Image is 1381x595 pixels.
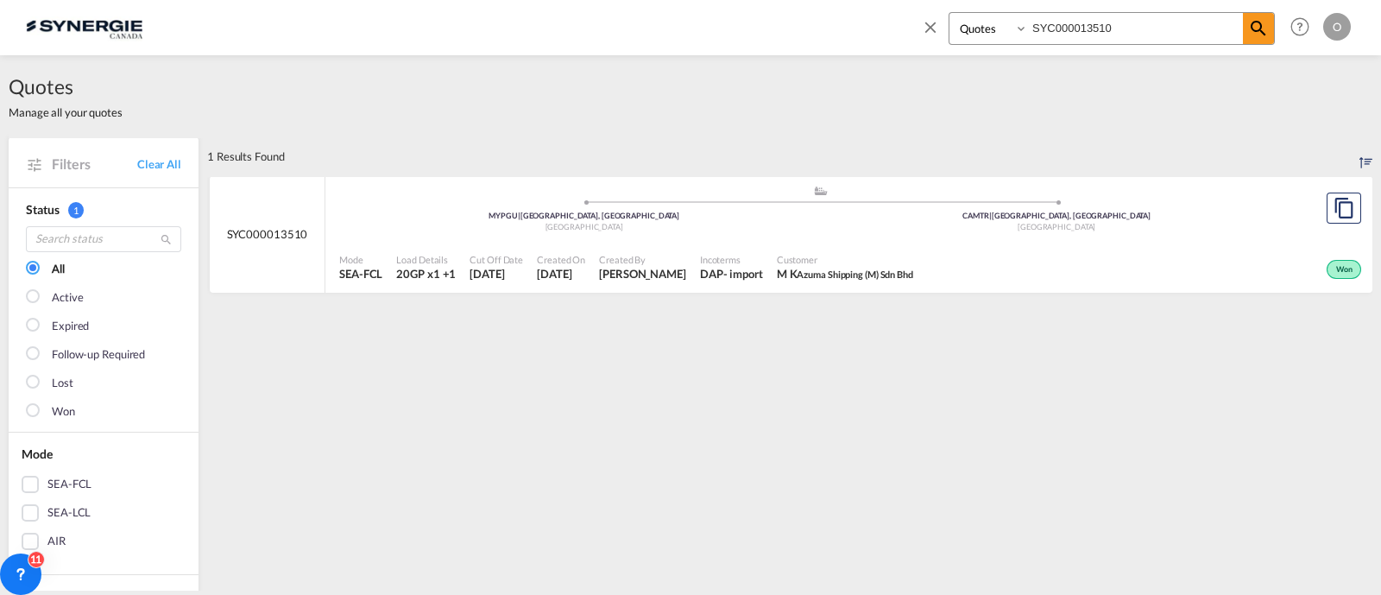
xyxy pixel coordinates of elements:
md-icon: icon-close [921,17,940,36]
div: Active [52,289,83,307]
span: Gael Vilsaint [599,266,686,282]
div: Won [52,403,75,421]
div: Lost [52,375,73,392]
span: Mode [22,446,53,461]
span: Customer [777,253,913,266]
div: All [52,261,65,278]
div: DAP import [700,266,763,282]
md-icon: icon-magnify [160,233,173,246]
md-checkbox: SEA-FCL [22,476,186,493]
span: 20GP x 1 , 40HC x 1 [396,266,456,282]
span: Load Details [396,253,456,266]
span: SEA-FCL [339,266,382,282]
div: DAP [700,266,723,282]
span: Created By [599,253,686,266]
div: SEA-FCL [47,476,91,493]
span: Quotes [9,73,123,100]
div: SYC000013510 assets/icons/custom/ship-fill.svgassets/icons/custom/roll-o-plane.svgOriginPasir Gud... [210,176,1372,294]
span: [GEOGRAPHIC_DATA] [1018,222,1095,231]
md-checkbox: SEA-LCL [22,504,186,522]
span: 1 [68,202,84,218]
span: Created On [537,253,585,266]
div: Sort by: Created On [1359,137,1372,175]
span: icon-magnify [1243,13,1274,44]
div: Status 1 [26,201,181,218]
span: 24 Jul 2025 [537,266,585,282]
span: M K Azuma Shipping (M) Sdn Bhd [777,266,913,282]
span: icon-close [921,12,949,54]
input: Enter Quotation Number [1028,13,1243,43]
span: | [989,211,992,220]
div: Expired [52,318,89,335]
div: O [1323,13,1351,41]
div: 1 Results Found [207,137,285,175]
span: Manage all your quotes [9,104,123,120]
button: Copy Quote [1327,193,1361,224]
span: Help [1285,12,1315,41]
span: SYC000013510 [227,226,308,242]
md-icon: assets/icons/custom/ship-fill.svg [810,187,831,195]
md-icon: icon-magnify [1248,18,1269,39]
span: Won [1336,264,1357,276]
span: 24 Jul 2025 [470,266,523,282]
span: [GEOGRAPHIC_DATA] [545,222,623,231]
md-checkbox: AIR [22,533,186,550]
span: Mode [339,253,382,266]
div: - import [723,266,763,282]
md-icon: assets/icons/custom/copyQuote.svg [1334,198,1354,218]
span: Azuma Shipping (M) Sdn Bhd [797,269,912,280]
input: Search status [26,226,181,252]
span: Filters [52,155,137,174]
div: AIR [47,533,66,550]
span: MYPGU [GEOGRAPHIC_DATA], [GEOGRAPHIC_DATA] [489,211,679,220]
span: Incoterms [700,253,763,266]
div: Help [1285,12,1323,43]
span: | [518,211,520,220]
img: 1f56c880d42311ef80fc7dca854c8e59.png [26,8,142,47]
div: SEA-LCL [47,504,91,522]
div: Follow-up Required [52,346,145,364]
span: Status [26,202,59,217]
a: Clear All [137,156,181,172]
div: Won [1327,260,1361,279]
span: CAMTR [GEOGRAPHIC_DATA], [GEOGRAPHIC_DATA] [962,211,1151,220]
span: Cut Off Date [470,253,523,266]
